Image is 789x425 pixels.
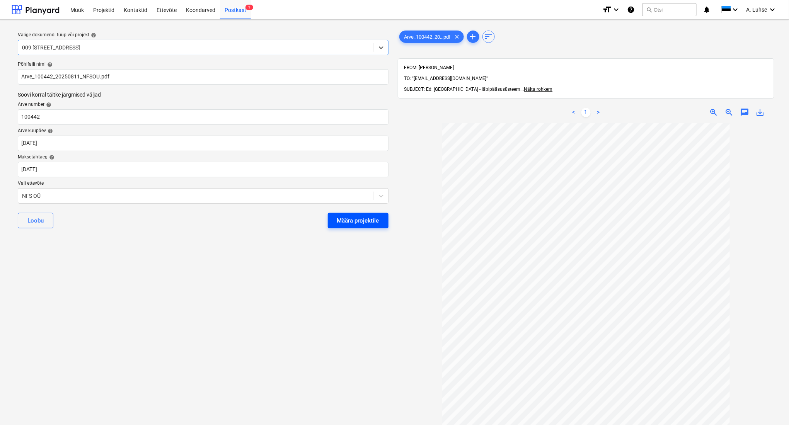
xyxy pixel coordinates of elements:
span: zoom_in [709,108,719,117]
div: Vestlusvidin [750,388,789,425]
div: Arve kuupäev [18,128,389,134]
span: chat [740,108,750,117]
button: Otsi [642,3,697,16]
span: help [46,62,53,67]
span: FROM: [PERSON_NAME] [404,65,454,70]
span: Näita rohkem [524,87,553,92]
span: help [44,102,51,107]
div: Määra projektile [337,216,379,226]
span: help [48,155,55,160]
a: Previous page [569,108,578,117]
p: Vali ettevõte [18,180,389,188]
span: A. Luhse [746,7,767,13]
span: clear [453,32,462,41]
i: Abikeskus [627,5,635,14]
span: save_alt [756,108,765,117]
span: help [89,32,96,38]
input: Tähtaega pole määratud [18,162,389,177]
span: search [646,7,652,13]
div: Loobu [27,216,44,226]
i: format_size [602,5,612,14]
span: sort [484,32,493,41]
span: Arve_100442_20...pdf [400,34,456,40]
div: Maksetähtaeg [18,154,389,160]
span: add [469,32,478,41]
span: 1 [245,5,253,10]
span: TO: "[EMAIL_ADDRESS][DOMAIN_NAME]" [404,76,488,81]
span: zoom_out [725,108,734,117]
p: Soovi korral täitke järgmised väljad [18,91,389,99]
i: keyboard_arrow_down [768,5,777,14]
div: Valige dokumendi tüüp või projekt [18,32,389,38]
i: keyboard_arrow_down [731,5,740,14]
input: Arve number [18,109,389,125]
button: Loobu [18,213,53,228]
div: Põhifaili nimi [18,61,389,68]
i: keyboard_arrow_down [612,5,621,14]
span: help [46,128,53,134]
div: Arve number [18,102,389,108]
button: Määra projektile [328,213,389,228]
a: Next page [594,108,603,117]
div: Arve_100442_20...pdf [399,31,464,43]
iframe: Chat Widget [750,388,789,425]
a: Page 1 is your current page [581,108,591,117]
i: notifications [703,5,711,14]
input: Põhifaili nimi [18,69,389,85]
input: Arve kuupäeva pole määratud. [18,136,389,151]
span: ... [521,87,553,92]
span: SUBJECT: Ed: [GEOGRAPHIC_DATA] - läbipääsusüsteem [404,87,521,92]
